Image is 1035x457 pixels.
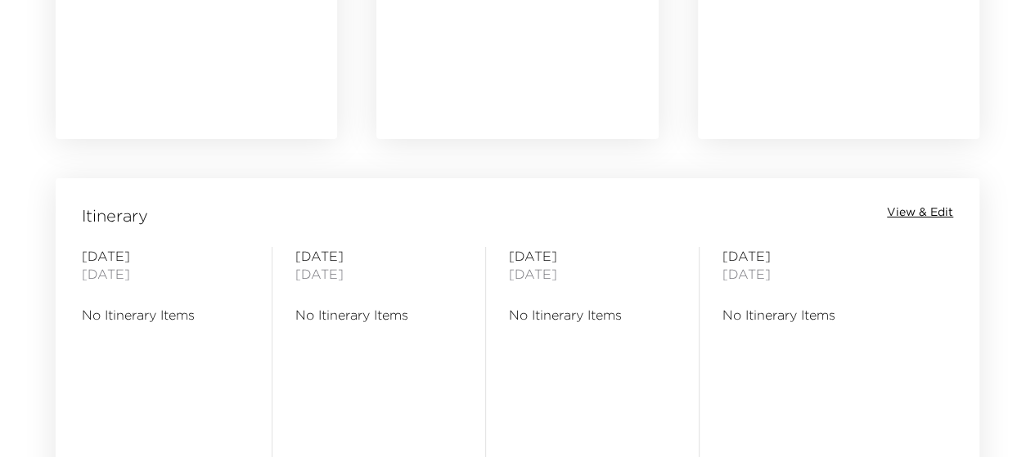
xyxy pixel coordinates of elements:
[82,247,249,265] span: [DATE]
[82,204,148,227] span: Itinerary
[295,306,462,324] span: No Itinerary Items
[82,306,249,324] span: No Itinerary Items
[722,247,889,265] span: [DATE]
[887,204,953,221] button: View & Edit
[295,247,462,265] span: [DATE]
[722,265,889,283] span: [DATE]
[509,247,676,265] span: [DATE]
[509,265,676,283] span: [DATE]
[82,265,249,283] span: [DATE]
[295,265,462,283] span: [DATE]
[509,306,676,324] span: No Itinerary Items
[722,306,889,324] span: No Itinerary Items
